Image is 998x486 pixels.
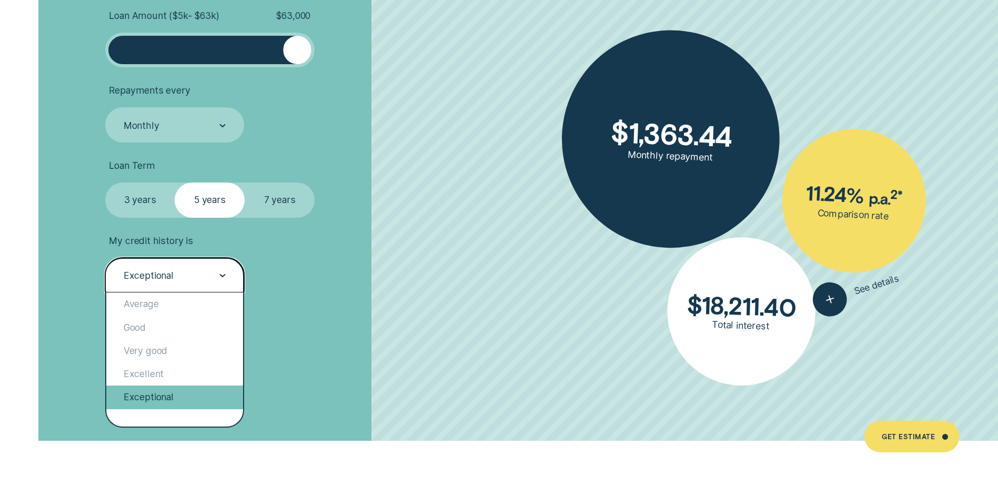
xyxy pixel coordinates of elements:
[276,10,310,22] span: $ 63,000
[864,421,960,452] a: Get Estimate
[245,183,315,217] label: 7 years
[175,183,245,217] label: 5 years
[124,270,174,281] div: Exceptional
[106,386,243,409] div: Exceptional
[109,235,193,247] span: My credit history is
[106,362,243,386] div: Excellent
[124,120,159,131] div: Monthly
[105,183,175,217] label: 3 years
[809,262,904,321] button: See details
[853,272,901,297] span: See details
[106,292,243,316] div: Average
[109,10,219,22] span: Loan Amount ( $5k - $63k )
[106,316,243,339] div: Good
[109,160,155,171] span: Loan Term
[106,339,243,362] div: Very good
[109,85,190,96] span: Repayments every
